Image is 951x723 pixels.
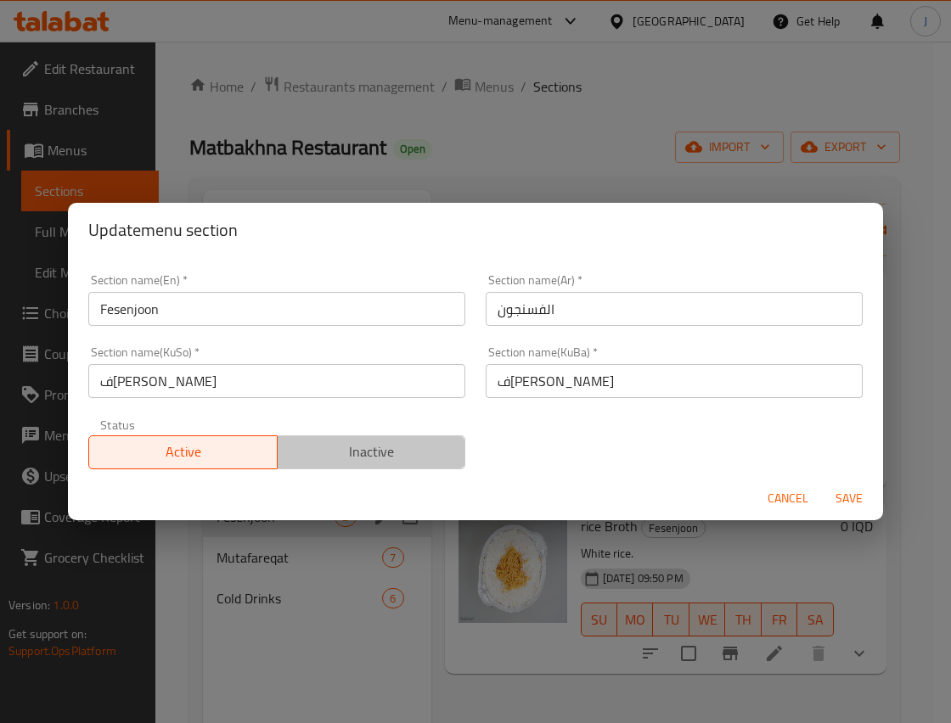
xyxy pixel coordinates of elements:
button: Active [88,435,278,469]
button: Save [822,483,876,514]
span: Cancel [768,488,808,509]
button: Inactive [277,435,466,469]
button: Cancel [761,483,815,514]
input: Please enter section name(KuBa) [486,364,863,398]
h2: Update menu section [88,216,863,244]
span: Save [829,488,869,509]
input: Please enter section name(KuSo) [88,364,465,398]
span: Active [96,440,271,464]
span: Inactive [284,440,459,464]
input: Please enter section name(en) [88,292,465,326]
input: Please enter section name(ar) [486,292,863,326]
